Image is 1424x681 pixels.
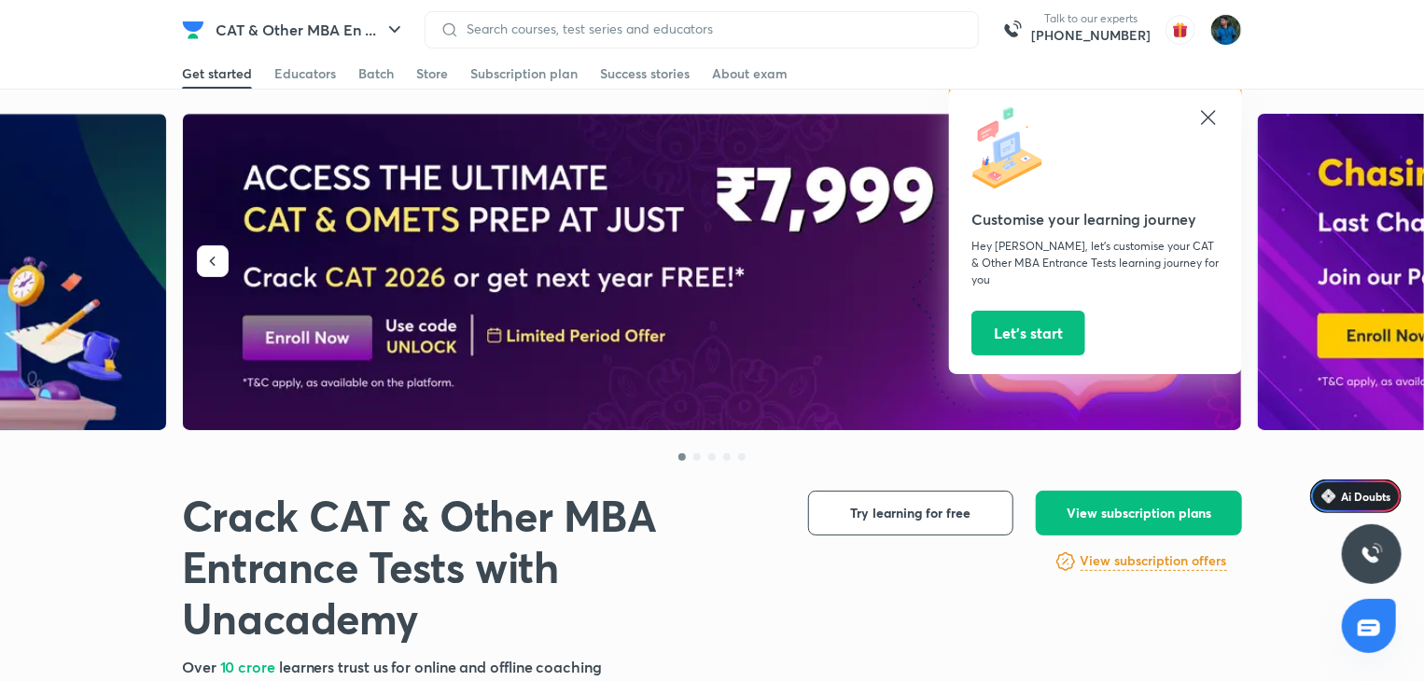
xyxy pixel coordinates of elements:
[470,64,578,83] div: Subscription plan
[459,21,963,36] input: Search courses, test series and educators
[279,657,602,676] span: learners trust us for online and offline coaching
[220,657,279,676] span: 10 crore
[1310,479,1402,513] a: Ai Doubts
[1081,550,1227,573] a: View subscription offers
[358,64,394,83] div: Batch
[712,64,788,83] div: About exam
[182,19,204,41] img: Company Logo
[416,64,448,83] div: Store
[1166,15,1195,45] img: avatar
[971,106,1055,190] img: icon
[1210,14,1242,46] img: Bablu Yadav
[600,59,690,89] a: Success stories
[204,11,417,49] button: CAT & Other MBA En ...
[1081,551,1227,571] h6: View subscription offers
[274,64,336,83] div: Educators
[182,64,252,83] div: Get started
[470,59,578,89] a: Subscription plan
[416,59,448,89] a: Store
[274,59,336,89] a: Educators
[182,657,220,676] span: Over
[600,64,690,83] div: Success stories
[1321,489,1336,504] img: Icon
[808,491,1013,535] button: Try learning for free
[994,11,1031,49] img: call-us
[971,208,1220,230] h5: Customise your learning journey
[182,491,778,645] h1: Crack CAT & Other MBA Entrance Tests with Unacademy
[1031,11,1151,26] p: Talk to our experts
[712,59,788,89] a: About exam
[1361,543,1383,565] img: ttu
[1067,504,1211,522] span: View subscription plans
[1341,489,1390,504] span: Ai Doubts
[182,59,252,89] a: Get started
[1036,491,1242,535] button: View subscription plans
[851,504,971,522] span: Try learning for free
[971,238,1220,288] p: Hey [PERSON_NAME], let’s customise your CAT & Other MBA Entrance Tests learning journey for you
[1031,26,1151,45] a: [PHONE_NUMBER]
[971,311,1085,355] button: Let’s start
[358,59,394,89] a: Batch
